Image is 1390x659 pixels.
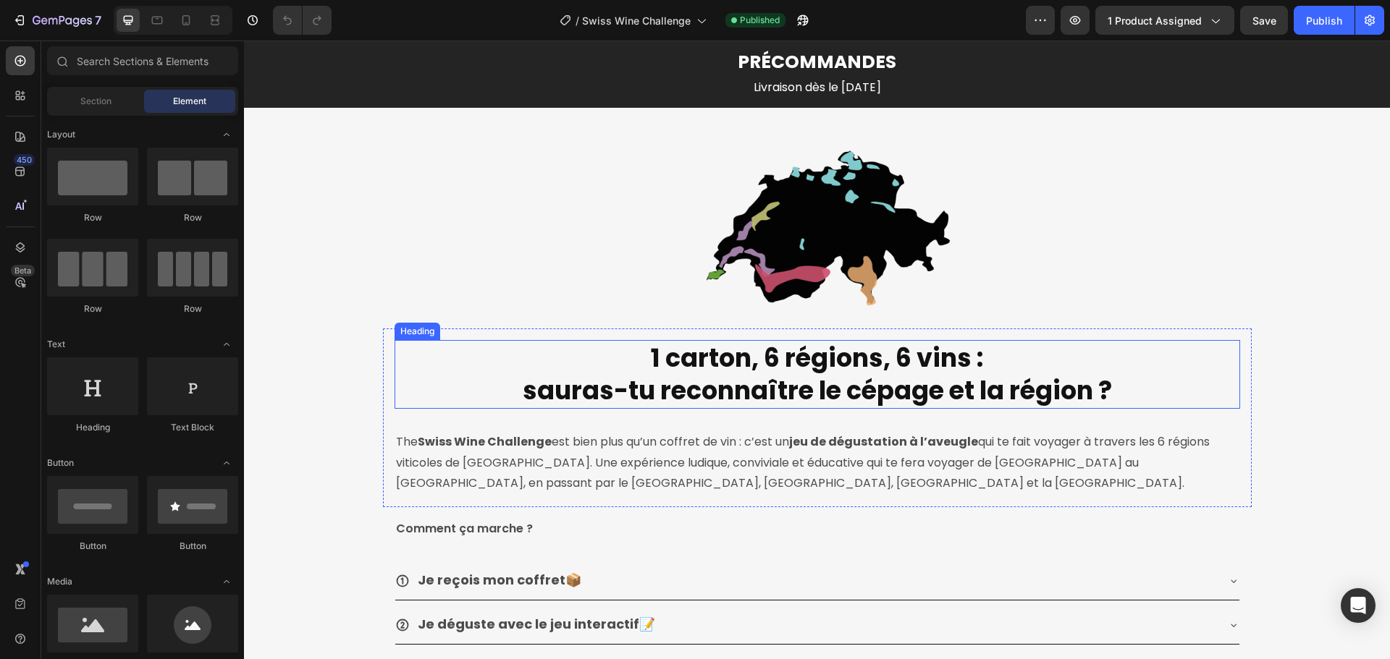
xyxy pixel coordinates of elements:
[215,123,238,146] span: Toggle open
[174,574,395,592] strong: Je déguste avec le jeu interactif
[147,421,238,434] div: Text Block
[147,211,238,224] div: Row
[1341,588,1376,623] div: Open Intercom Messenger
[47,456,74,469] span: Button
[215,333,238,356] span: Toggle open
[14,154,35,166] div: 450
[47,338,65,351] span: Text
[277,299,869,368] h2: 1 carton, 6 régions, 6 vins : sauras-tu reconnaître le cépage et la région ?
[1306,13,1342,28] div: Publish
[174,574,411,592] span: 📝
[47,575,72,588] span: Media
[1294,6,1355,35] button: Publish
[152,480,995,497] p: Comment ça marche ?
[174,530,337,548] span: 📦
[1252,14,1276,27] span: Save
[582,13,691,28] span: Swiss Wine Challenge
[173,95,206,108] span: Element
[740,14,780,27] span: Published
[244,41,1390,659] iframe: Design area
[95,12,101,29] p: 7
[47,421,138,434] div: Heading
[47,540,138,553] div: Button
[576,13,579,28] span: /
[429,93,718,276] img: CH_resolution.png
[152,391,995,454] p: The est bien plus qu’un coffret de vin : c’est un qui te fait voyager à travers les 6 régions vit...
[1095,6,1234,35] button: 1 product assigned
[80,95,111,108] span: Section
[47,302,138,315] div: Row
[6,6,108,35] button: 7
[174,393,308,409] strong: Swiss Wine Challenge
[215,451,238,475] span: Toggle open
[174,530,321,548] strong: Je reçois mon coffret
[273,6,332,35] div: Undo/Redo
[47,46,238,75] input: Search Sections & Elements
[215,570,238,593] span: Toggle open
[1108,13,1202,28] span: 1 product assigned
[47,128,75,141] span: Layout
[47,211,138,224] div: Row
[11,265,35,276] div: Beta
[147,540,238,553] div: Button
[147,302,238,315] div: Row
[545,393,734,409] strong: jeu de dégustation à l’aveugle
[1240,6,1288,35] button: Save
[153,284,193,297] div: Heading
